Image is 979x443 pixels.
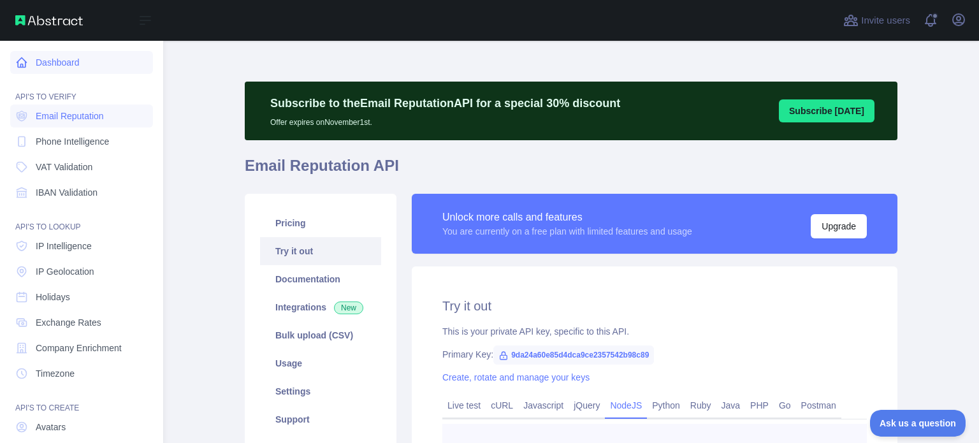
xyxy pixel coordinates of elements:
[36,186,98,199] span: IBAN Validation
[260,349,381,377] a: Usage
[779,99,874,122] button: Subscribe [DATE]
[10,416,153,439] a: Avatars
[569,395,605,416] a: jQuery
[685,395,716,416] a: Ruby
[36,421,66,433] span: Avatars
[260,293,381,321] a: Integrations New
[861,13,910,28] span: Invite users
[774,395,796,416] a: Go
[605,395,647,416] a: NodeJS
[270,112,620,127] p: Offer expires on November 1st.
[442,297,867,315] h2: Try it out
[10,311,153,334] a: Exchange Rates
[36,110,104,122] span: Email Reputation
[260,209,381,237] a: Pricing
[442,348,867,361] div: Primary Key:
[36,342,122,354] span: Company Enrichment
[442,325,867,338] div: This is your private API key, specific to this API.
[10,337,153,359] a: Company Enrichment
[36,291,70,303] span: Holidays
[10,181,153,204] a: IBAN Validation
[647,395,685,416] a: Python
[10,362,153,385] a: Timezone
[10,286,153,309] a: Holidays
[10,51,153,74] a: Dashboard
[260,377,381,405] a: Settings
[10,156,153,178] a: VAT Validation
[10,207,153,232] div: API'S TO LOOKUP
[10,76,153,102] div: API'S TO VERIFY
[442,210,692,225] div: Unlock more calls and features
[36,367,75,380] span: Timezone
[36,316,101,329] span: Exchange Rates
[36,240,92,252] span: IP Intelligence
[334,301,363,314] span: New
[493,345,654,365] span: 9da24a60e85d4dca9ce2357542b98c89
[15,15,83,25] img: Abstract API
[870,410,966,437] iframe: Toggle Customer Support
[36,161,92,173] span: VAT Validation
[518,395,569,416] a: Javascript
[442,372,590,382] a: Create, rotate and manage your keys
[442,225,692,238] div: You are currently on a free plan with limited features and usage
[260,237,381,265] a: Try it out
[10,105,153,127] a: Email Reputation
[260,265,381,293] a: Documentation
[10,130,153,153] a: Phone Intelligence
[811,214,867,238] button: Upgrade
[260,405,381,433] a: Support
[796,395,841,416] a: Postman
[260,321,381,349] a: Bulk upload (CSV)
[10,388,153,413] div: API'S TO CREATE
[716,395,746,416] a: Java
[10,235,153,258] a: IP Intelligence
[486,395,518,416] a: cURL
[36,135,109,148] span: Phone Intelligence
[36,265,94,278] span: IP Geolocation
[10,260,153,283] a: IP Geolocation
[245,156,897,186] h1: Email Reputation API
[841,10,913,31] button: Invite users
[745,395,774,416] a: PHP
[270,94,620,112] p: Subscribe to the Email Reputation API for a special 30 % discount
[442,395,486,416] a: Live test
